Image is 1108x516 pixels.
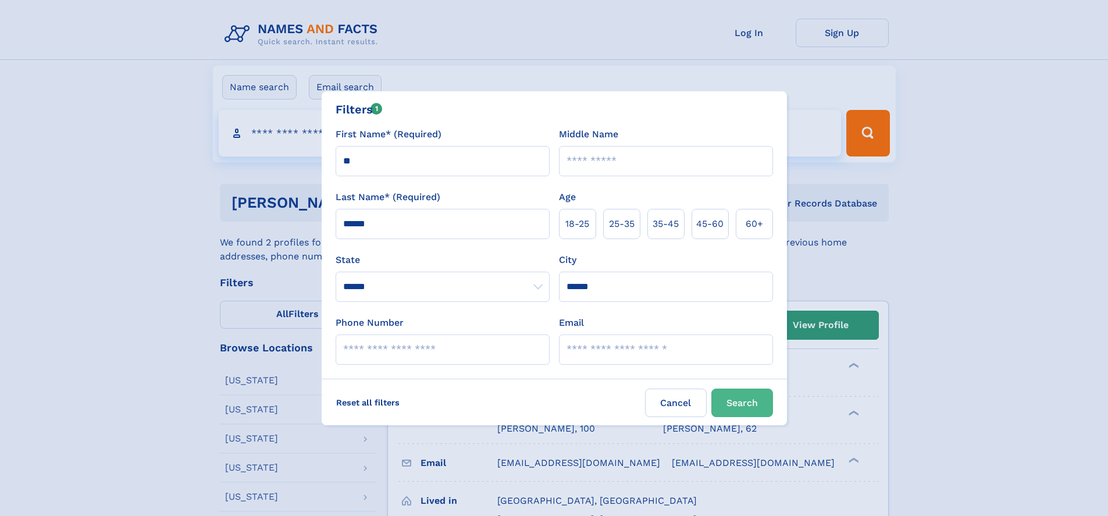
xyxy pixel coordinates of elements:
[746,217,763,231] span: 60+
[609,217,635,231] span: 25‑35
[653,217,679,231] span: 35‑45
[565,217,589,231] span: 18‑25
[559,190,576,204] label: Age
[696,217,724,231] span: 45‑60
[336,101,383,118] div: Filters
[559,127,618,141] label: Middle Name
[711,389,773,417] button: Search
[336,127,441,141] label: First Name* (Required)
[559,316,584,330] label: Email
[645,389,707,417] label: Cancel
[336,253,550,267] label: State
[559,253,576,267] label: City
[336,190,440,204] label: Last Name* (Required)
[336,316,404,330] label: Phone Number
[329,389,407,417] label: Reset all filters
